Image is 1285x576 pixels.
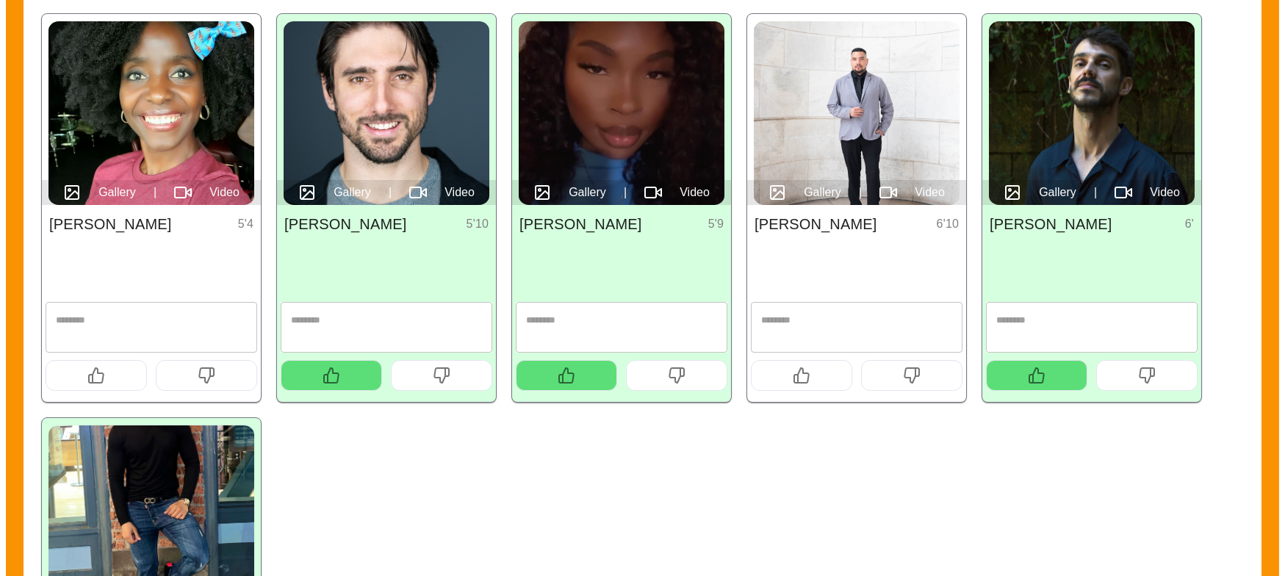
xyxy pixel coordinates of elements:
p: 5 ' 9 [708,215,724,233]
span: | [1094,184,1097,201]
span: | [154,184,156,201]
p: 5 ' 4 [238,215,253,233]
p: 6 ' [1185,215,1194,233]
span: Video [1150,184,1180,201]
span: Gallery [1039,184,1076,201]
h6: [PERSON_NAME] [755,212,877,236]
span: Gallery [98,184,136,201]
img: Manuel Linhares [989,21,1195,205]
span: Video [209,184,240,201]
span: Gallery [804,184,841,201]
span: Video [680,184,710,201]
h6: [PERSON_NAME] [990,212,1112,236]
img: Sharon Tonge [48,21,254,205]
img: Laurence Gonzalez [284,21,489,205]
span: Video [915,184,945,201]
h6: [PERSON_NAME] [284,212,406,236]
p: 6 ' 10 [937,215,959,233]
span: | [389,184,392,201]
span: | [624,184,627,201]
span: Gallery [569,184,606,201]
span: Video [444,184,475,201]
span: | [859,184,862,201]
h6: [PERSON_NAME] [49,212,171,236]
img: Tiffany Chanel [519,21,724,205]
p: 5 ' 10 [467,215,489,233]
h6: [PERSON_NAME] [519,212,641,236]
span: Gallery [334,184,371,201]
img: Kevin Molina [754,21,960,205]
